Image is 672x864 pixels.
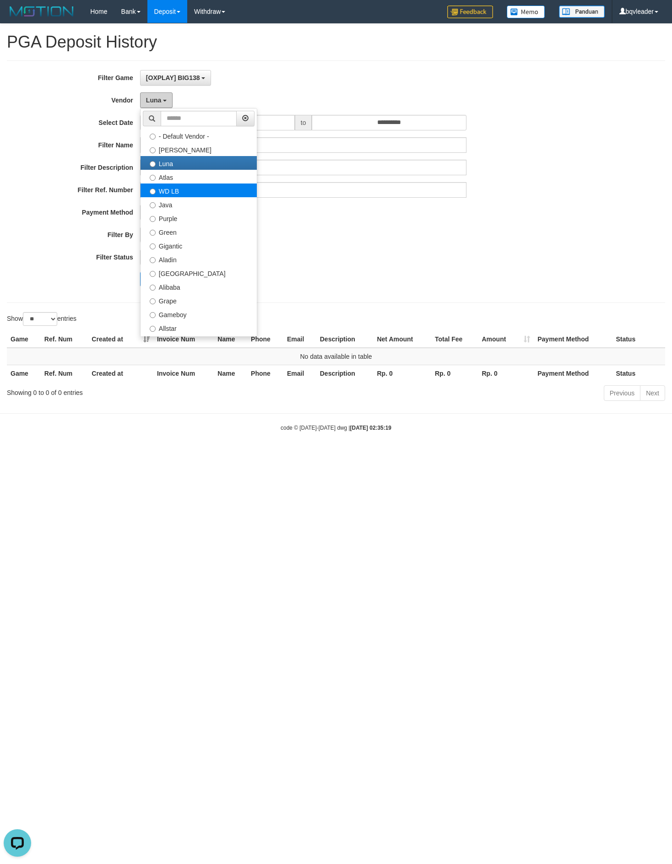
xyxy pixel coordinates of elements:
input: Java [150,202,156,208]
label: Xtr [141,335,257,348]
span: [OXPLAY] BIG138 [146,74,200,81]
input: Purple [150,216,156,222]
label: Luna [141,156,257,170]
input: Atlas [150,175,156,181]
span: Luna [146,97,161,104]
input: Alibaba [150,285,156,291]
th: Payment Method [534,365,612,382]
h1: PGA Deposit History [7,33,665,51]
label: [PERSON_NAME] [141,142,257,156]
button: [OXPLAY] BIG138 [140,70,211,86]
img: panduan.png [559,5,605,18]
th: Rp. 0 [373,365,431,382]
th: Email [283,331,316,348]
label: Grape [141,293,257,307]
th: Email [283,365,316,382]
label: WD LB [141,184,257,197]
input: Grape [150,298,156,304]
select: Showentries [23,312,57,326]
label: Java [141,197,257,211]
label: Purple [141,211,257,225]
input: Luna [150,161,156,167]
label: Gameboy [141,307,257,321]
div: Showing 0 to 0 of 0 entries [7,384,273,397]
th: Description [316,331,374,348]
input: [PERSON_NAME] [150,147,156,153]
img: MOTION_logo.png [7,5,76,18]
th: Name [214,365,247,382]
input: Aladin [150,257,156,263]
th: Total Fee [431,331,478,348]
th: Invoice Num [153,331,214,348]
span: to [295,115,312,130]
a: Next [640,385,665,401]
input: Allstar [150,326,156,332]
label: - Default Vendor - [141,129,257,142]
th: Game [7,331,41,348]
th: Game [7,365,41,382]
th: Amount: activate to sort column ascending [478,331,534,348]
img: Feedback.jpg [447,5,493,18]
input: WD LB [150,189,156,194]
th: Phone [247,331,283,348]
th: Name [214,331,247,348]
small: code © [DATE]-[DATE] dwg | [281,425,391,431]
td: No data available in table [7,348,665,365]
label: Atlas [141,170,257,184]
th: Created at [88,365,153,382]
button: Luna [140,92,173,108]
th: Payment Method [534,331,612,348]
label: Alibaba [141,280,257,293]
th: Net Amount [373,331,431,348]
th: Created at: activate to sort column ascending [88,331,153,348]
label: Show entries [7,312,76,326]
th: Phone [247,365,283,382]
input: Gameboy [150,312,156,318]
label: Green [141,225,257,238]
input: Green [150,230,156,236]
input: [GEOGRAPHIC_DATA] [150,271,156,277]
th: Rp. 0 [431,365,478,382]
input: Gigantic [150,243,156,249]
input: - Default Vendor - [150,134,156,140]
label: Gigantic [141,238,257,252]
th: Description [316,365,374,382]
label: Aladin [141,252,257,266]
label: [GEOGRAPHIC_DATA] [141,266,257,280]
button: Open LiveChat chat widget [4,4,31,31]
label: Allstar [141,321,257,335]
th: Ref. Num [41,331,88,348]
a: Previous [604,385,640,401]
th: Invoice Num [153,365,214,382]
th: Rp. 0 [478,365,534,382]
th: Status [612,331,665,348]
img: Button%20Memo.svg [507,5,545,18]
th: Status [612,365,665,382]
th: Ref. Num [41,365,88,382]
strong: [DATE] 02:35:19 [350,425,391,431]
